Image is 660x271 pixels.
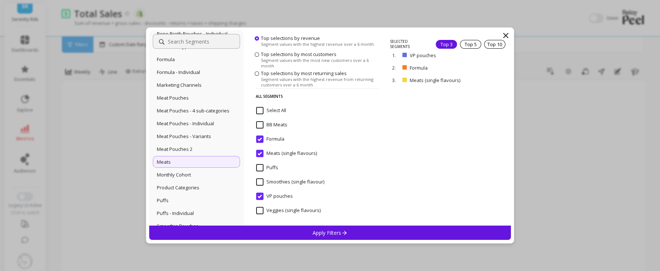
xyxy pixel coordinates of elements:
span: BB Meats [256,121,287,129]
p: Meats (single flavours) [410,77,483,83]
p: 1. [392,52,399,59]
span: Puffs [256,164,278,171]
p: Meat Pouches 2 [157,146,192,152]
p: Meat Pouches - 4 sub-categories [157,107,229,114]
span: Smoothies (single flavour) [256,178,324,186]
p: Meat Pouches - Variants [157,133,211,140]
p: Meat Pouches - Individual [157,120,214,127]
p: Puffs - Individual [157,210,194,216]
p: VP pouches [410,52,471,59]
p: Monthly Cohort [157,171,191,178]
p: 2. [392,64,399,71]
span: Segment values with the most new customers over a 6 month. [261,57,379,68]
span: Top selections by most returning sales [261,70,347,77]
p: Smoothie Pouches [157,223,199,229]
p: Meat Pouches [157,94,189,101]
p: Formula [157,56,175,63]
span: Segment values with the highest revenue over a 6 month. [261,41,375,47]
p: Formula - Individual [157,69,200,75]
p: Bone Broth Pouches - Individual [157,30,228,37]
span: Formula [256,135,284,143]
span: VP pouches [256,193,293,200]
p: Puffs [157,197,169,204]
div: Top 3 [436,40,457,49]
p: All Segments [256,88,378,104]
p: SELECTED SEGMENTS [390,39,427,49]
p: Formula [410,64,467,71]
span: Select All [256,107,286,114]
div: Top 5 [460,40,481,49]
p: 3. [392,77,399,83]
span: Segment values with the highest revenue from returning customers over a 6 month. [261,77,379,88]
span: Veggies (single flavours) [256,207,321,214]
p: Product Categories [157,184,199,191]
p: Meats [157,159,171,165]
p: Marketing Channels [157,82,202,88]
div: Top 10 [484,40,505,49]
input: Search Segments [153,34,240,49]
p: Apply Filters [313,229,347,236]
span: Meats (single flavours) [256,150,317,157]
span: Top selections by most customers [261,51,336,57]
span: Top selections by revenue [261,35,320,41]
